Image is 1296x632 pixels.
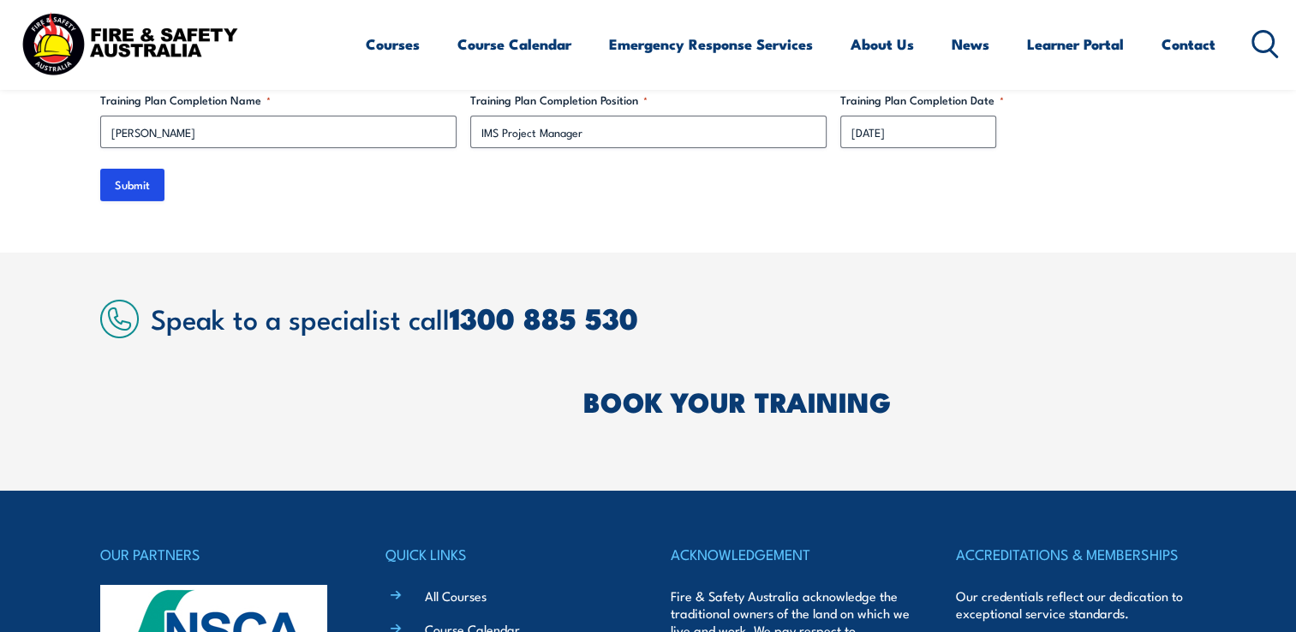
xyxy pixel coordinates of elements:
input: Submit [100,169,164,201]
a: Course Calendar [457,21,571,67]
p: Our credentials reflect our dedication to exceptional service standards. [956,587,1196,622]
label: Training Plan Completion Name [100,92,457,109]
input: dd/mm/yyyy [840,116,996,148]
a: News [952,21,989,67]
h2: Speak to a specialist call [151,302,1197,333]
a: 1300 885 530 [450,295,638,340]
h4: QUICK LINKS [385,542,625,566]
h4: OUR PARTNERS [100,542,340,566]
a: Courses [366,21,420,67]
h4: ACKNOWLEDGEMENT [671,542,911,566]
h4: ACCREDITATIONS & MEMBERSHIPS [956,542,1196,566]
a: About Us [851,21,914,67]
a: All Courses [425,587,487,605]
a: Emergency Response Services [609,21,813,67]
a: Contact [1162,21,1215,67]
label: Training Plan Completion Date [840,92,1197,109]
h2: BOOK YOUR TRAINING [583,389,1197,413]
a: Learner Portal [1027,21,1124,67]
label: Training Plan Completion Position [470,92,827,109]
